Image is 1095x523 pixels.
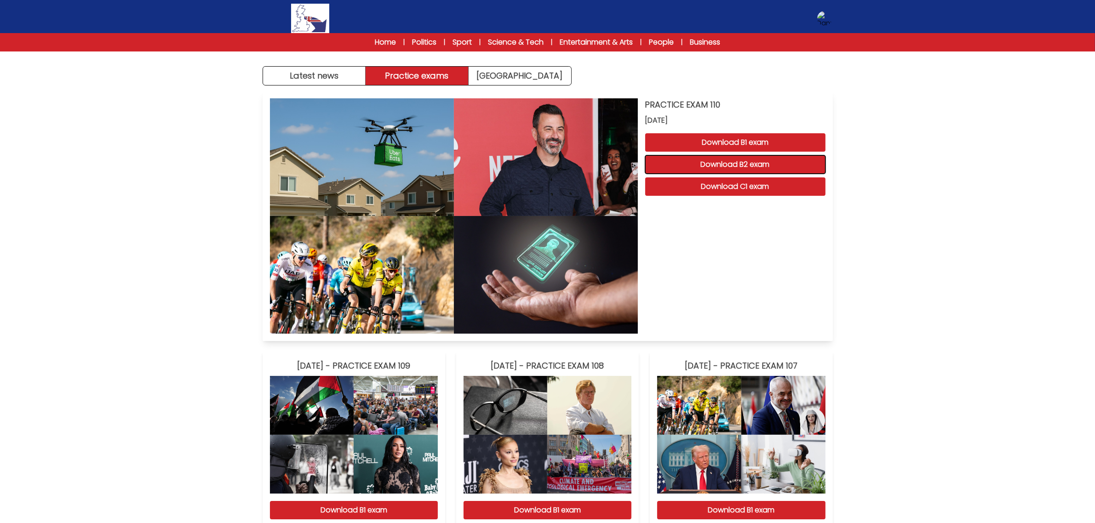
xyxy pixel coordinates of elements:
span: | [444,38,445,47]
img: PRACTICE EXAM 108 [464,435,548,494]
img: PRACTICE EXAM 109 [270,376,354,435]
img: PRACTICE EXAM 109 [354,435,438,494]
a: Home [375,37,396,48]
img: PRACTICE EXAM 107 [657,376,741,435]
img: PRACTICE EXAM 108 [547,435,631,494]
span: | [681,38,682,47]
a: [GEOGRAPHIC_DATA] [469,67,571,85]
h3: [DATE] - PRACTICE EXAM 108 [464,359,631,372]
span: | [479,38,481,47]
h3: [DATE] - PRACTICE EXAM 107 [657,359,825,372]
button: Download B1 exam [464,501,631,519]
img: PRACTICE EXAM 110 [454,216,638,334]
button: Download B1 exam [657,501,825,519]
img: Logo [291,4,329,33]
img: PRACTICE EXAM 109 [354,376,438,435]
img: PRACTICE EXAM 108 [547,376,631,435]
h3: PRACTICE EXAM 110 [645,98,826,111]
img: PRACTICE EXAM 107 [741,435,826,494]
a: Entertainment & Arts [560,37,633,48]
img: PRACTICE EXAM 110 [270,98,454,216]
img: PRACTICE EXAM 107 [657,435,741,494]
img: PRACTICE EXAM 110 [270,216,454,334]
img: Danny Bernardo [817,11,832,26]
a: Sport [453,37,472,48]
a: Science & Tech [488,37,544,48]
span: | [551,38,552,47]
button: Practice exams [366,67,469,85]
a: Logo [263,4,358,33]
img: PRACTICE EXAM 108 [464,376,548,435]
span: [DATE] [645,115,826,126]
button: Download B2 exam [645,155,826,174]
img: PRACTICE EXAM 107 [741,376,826,435]
button: Download B1 exam [645,133,826,152]
a: Politics [412,37,436,48]
h3: [DATE] - PRACTICE EXAM 109 [270,359,438,372]
span: | [403,38,405,47]
img: PRACTICE EXAM 110 [454,98,638,216]
button: Latest news [263,67,366,85]
img: PRACTICE EXAM 109 [270,435,354,494]
a: Business [690,37,720,48]
a: People [649,37,674,48]
button: Download B1 exam [270,501,438,519]
button: Download C1 exam [645,177,826,196]
span: | [640,38,642,47]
